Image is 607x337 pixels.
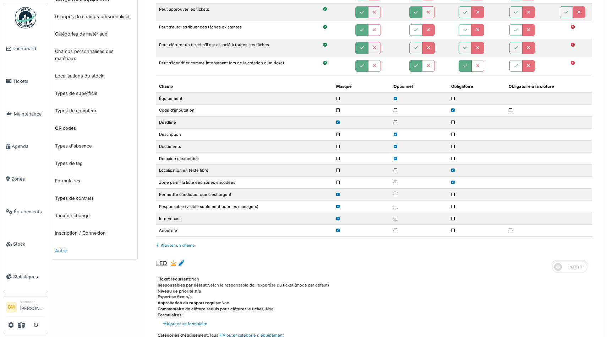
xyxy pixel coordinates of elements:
[158,282,592,288] div: Selon le responsable de l'expertise du ticket (mode par défaut)
[14,208,45,215] span: Équipements
[52,207,137,224] a: Taux de change
[333,81,391,92] th: Masqué
[156,92,333,105] td: Équipement
[52,189,137,207] a: Types de contrats
[156,105,333,117] td: Code d'imputation
[12,45,45,52] span: Dashboard
[156,165,333,177] td: Localisation en texte libre
[3,163,48,196] a: Zones
[158,294,186,299] span: Expertise fixe:
[156,4,306,21] td: Peut approuver les tickets
[52,102,137,119] a: Types de compteur
[3,261,48,293] a: Statistiques
[163,321,207,327] a: Ajouter un formulaire
[52,242,137,260] a: Autre
[52,172,137,189] a: Formulaires
[3,32,48,65] a: Dashboard
[6,299,45,316] a: BM Manager[PERSON_NAME]
[11,176,45,182] span: Zones
[158,294,592,300] div: n/a
[13,273,45,280] span: Statistiques
[20,299,45,305] div: Manager
[3,228,48,261] a: Stock
[158,283,208,288] span: Responsables par défaut:
[13,78,45,85] span: Tickets
[52,224,137,242] a: Inscription / Connexion
[52,8,137,25] a: Groupes de champs personnalisés
[158,300,592,306] div: Non
[156,213,333,225] td: Intervenant
[156,243,195,248] a: Ajouter un champ
[156,57,306,75] td: Peut s'identifier comme intervenant lors de la création d'un ticket
[156,200,333,213] td: Responsable (visible seulement pour les managers)
[52,25,137,43] a: Catégories de matériaux
[15,7,36,28] img: Badge_color-CXgf-gQk.svg
[156,21,306,39] td: Peut s'auto-attribuer des tâches existantes
[156,225,333,237] td: Anomalie
[3,195,48,228] a: Équipements
[6,302,17,312] li: BM
[156,129,333,141] td: Description
[158,306,592,312] div: Non
[448,81,506,92] th: Obligatoire
[12,143,45,150] span: Agenda
[158,312,183,317] span: Formulaires:
[52,43,137,67] a: Champs personnalisés des matériaux
[506,81,592,92] th: Obligatoire à la clôture
[156,81,333,92] th: Champ
[156,117,333,129] td: Deadline
[3,130,48,163] a: Agenda
[156,260,167,267] span: LED
[158,288,592,294] div: n/a
[52,119,137,137] a: QR codes
[158,276,592,282] div: Non
[52,155,137,172] a: Types de tag
[52,85,137,102] a: Types de superficie
[20,299,45,315] li: [PERSON_NAME]
[13,241,45,247] span: Stock
[158,306,266,311] span: Commentaire de clôture requis pour clôturer le ticket.:
[156,39,306,57] td: Peut clôturer un ticket s'il est associé à toutes ses tâches
[156,140,333,153] td: Documents
[14,111,45,117] span: Maintenance
[391,81,448,92] th: Optionnel
[3,97,48,130] a: Maintenance
[158,300,222,305] span: Approbation du rapport requise:
[156,153,333,165] td: Domaine d'expertise
[52,67,137,85] a: Localisations du stock
[3,65,48,98] a: Tickets
[156,189,333,201] td: Permettre d'indiquer que c'est urgent
[158,277,191,282] span: Ticket récurrent:
[156,177,333,189] td: Zone parmi la liste des zones encodées
[52,137,137,155] a: Types d'absence
[158,289,195,294] span: Niveau de priorité:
